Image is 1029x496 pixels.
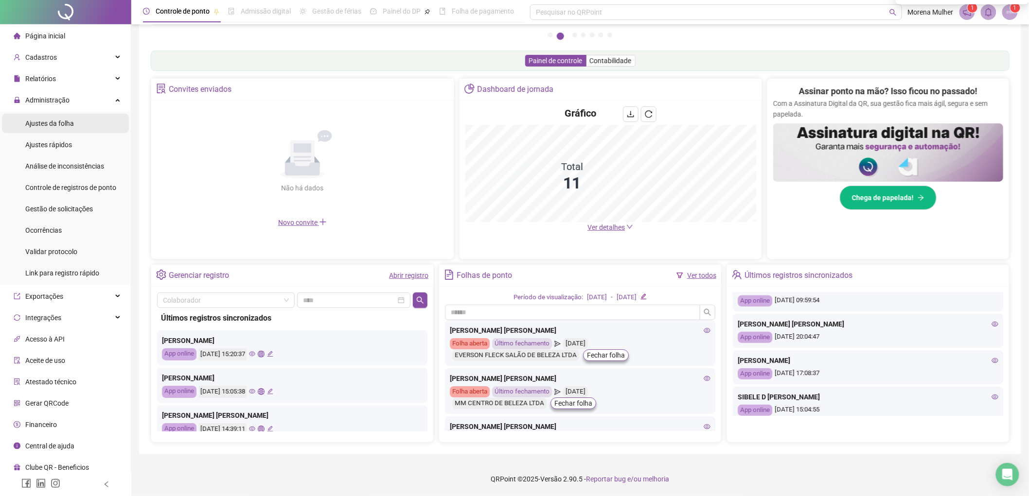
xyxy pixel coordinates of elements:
span: clock-circle [143,8,150,15]
span: edit [267,388,273,394]
sup: Atualize o seu contato no menu Meus Dados [1011,3,1020,13]
span: Clube QR - Beneficios [25,463,89,471]
div: MM CENTRO DE BELEZA LTDA [452,398,547,409]
span: send [554,386,561,397]
span: Gerar QRCode [25,399,69,407]
span: Controle de registros de ponto [25,184,116,191]
button: Chega de papelada! [840,186,937,210]
div: SIBELE D [PERSON_NAME] [738,392,998,402]
span: api [14,335,20,342]
span: eye [704,423,710,430]
span: linkedin [36,479,46,488]
span: eye [992,393,998,400]
div: App online [162,386,196,398]
div: EVERSON FLECK SALÃO DE BELEZA LTDA [452,350,579,361]
span: sync [14,314,20,321]
div: App online [738,332,772,343]
span: eye [249,426,255,432]
a: Ver detalhes down [587,223,633,231]
div: Últimos registros sincronizados [161,312,424,324]
div: App online [738,295,772,307]
div: App online [162,348,196,360]
span: Fechar folha [587,350,625,360]
span: facebook [21,479,31,488]
sup: 1 [968,3,977,13]
span: audit [14,357,20,363]
div: Folha aberta [450,338,490,349]
span: search [704,308,711,316]
a: Ver todos [687,272,716,279]
div: [DATE] 09:59:54 [738,295,998,307]
span: solution [156,84,166,94]
span: send [554,338,561,349]
span: Painel do DP [383,7,421,15]
div: [DATE] 15:05:38 [199,386,247,398]
button: 4 [581,33,586,37]
button: 1 [548,33,553,37]
span: global [258,426,264,432]
span: left [103,481,110,488]
span: Controle de ponto [156,7,210,15]
div: [PERSON_NAME] [162,373,423,383]
span: file-text [444,270,454,280]
button: Fechar folha [583,349,629,361]
div: [DATE] 17:08:37 [738,368,998,379]
button: 3 [572,33,577,37]
span: Central de ajuda [25,442,74,450]
span: Folha de pagamento [452,7,514,15]
span: lock [14,96,20,103]
span: edit [640,293,647,300]
div: Folhas de ponto [457,267,512,284]
span: gift [14,463,20,470]
span: eye [249,351,255,357]
span: eye [992,321,998,327]
div: Open Intercom Messenger [996,463,1019,486]
span: eye [704,327,710,334]
div: App online [738,405,772,416]
span: Atestado técnico [25,378,76,386]
span: 1 [1013,4,1017,11]
span: info-circle [14,442,20,449]
span: Chega de papelada! [852,192,914,203]
span: Acesso à API [25,335,65,343]
div: Não há dados [258,183,347,193]
div: Últimos registros sincronizados [745,267,852,284]
p: Com a Assinatura Digital da QR, sua gestão fica mais ágil, segura e sem papelada. [773,98,1003,120]
span: pushpin [213,9,219,15]
span: instagram [51,479,60,488]
span: notification [963,8,972,17]
span: search [889,9,897,16]
span: qrcode [14,399,20,406]
button: 2 [557,33,564,40]
span: Ajustes rápidos [25,141,72,149]
div: Gerenciar registro [169,267,229,284]
span: Ocorrências [25,226,62,234]
div: [PERSON_NAME] [PERSON_NAME] [450,325,710,336]
span: Gestão de férias [312,7,361,15]
span: setting [156,270,166,280]
span: Morena Mulher [908,7,954,17]
span: Fechar folha [554,398,592,409]
span: reload [645,110,653,118]
span: Análise de inconsistências [25,162,104,170]
div: Dashboard de jornada [477,81,553,98]
span: book [439,8,446,15]
span: Cadastros [25,53,57,61]
span: down [626,223,633,230]
img: banner%2F02c71560-61a6-44d4-94b9-c8ab97240462.png [773,123,1003,182]
span: Admissão digital [241,7,291,15]
div: [DATE] [617,292,637,303]
span: dollar [14,421,20,428]
img: 62003 [1003,5,1017,19]
div: App online [162,423,196,435]
div: [PERSON_NAME] [PERSON_NAME] [450,373,710,384]
div: [PERSON_NAME] [162,335,423,346]
div: Período de visualização: [514,292,583,303]
span: Novo convite [278,219,327,226]
span: Integrações [25,314,61,322]
span: filter [676,272,683,279]
span: Financeiro [25,421,57,428]
div: - [611,292,613,303]
span: team [732,270,742,280]
span: sun [300,8,306,15]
